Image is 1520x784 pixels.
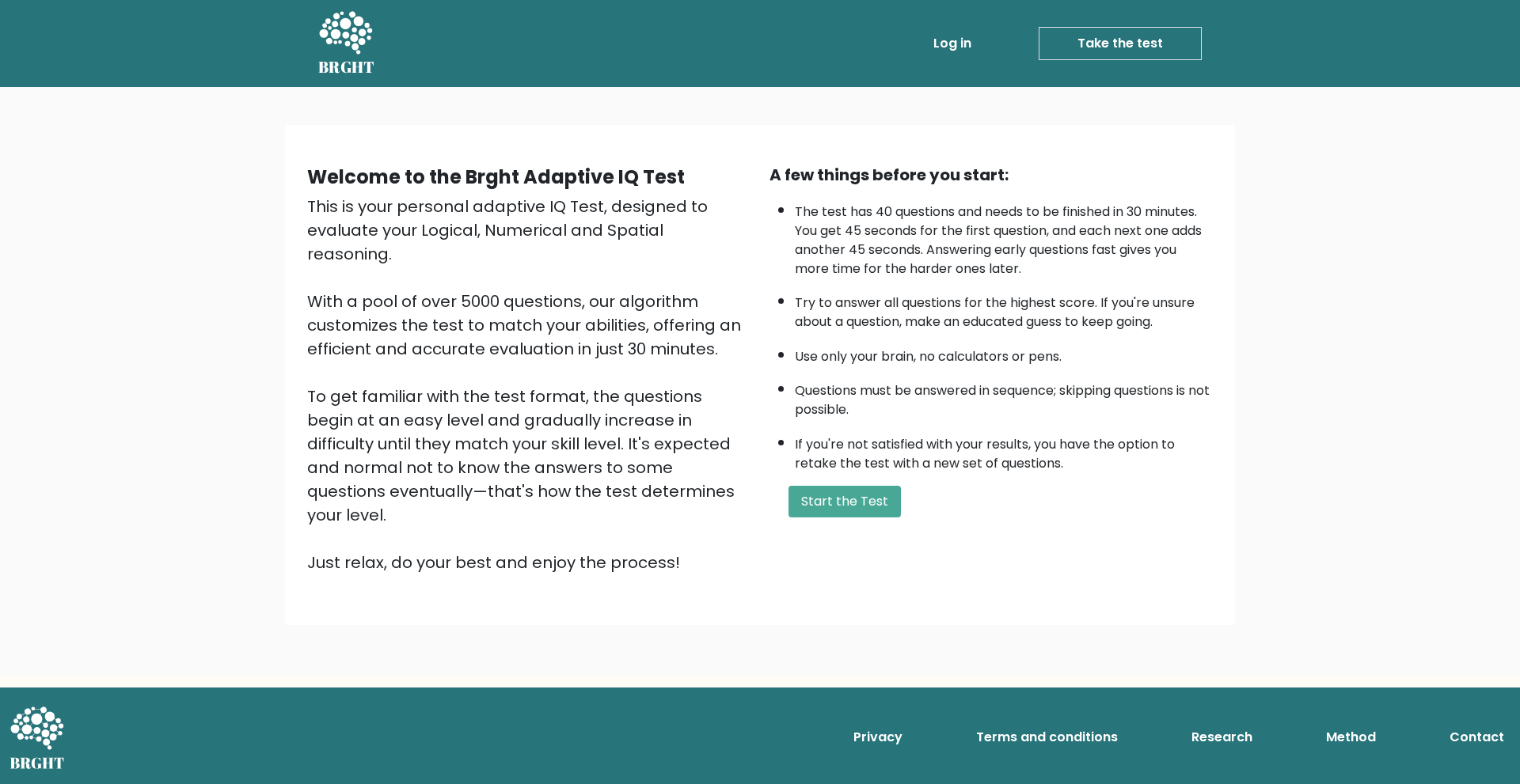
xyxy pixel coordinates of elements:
[927,28,978,59] a: Log in
[307,195,750,574] div: This is your personal adaptive IQ Test, designed to evaluate your Logical, Numerical and Spatial ...
[788,486,901,517] button: Start the Test
[1320,722,1382,753] a: Method
[1039,27,1202,60] a: Take the test
[795,286,1213,331] li: Try to answer all questions for the highest score. If you're unsure about a question, make an edu...
[318,58,375,77] h5: BRGHT
[318,6,375,81] a: BRGHT
[795,339,1213,366] li: Use only your brain, no calculators or pens.
[769,163,1213,187] div: A few things before you start:
[795,427,1213,473] li: If you're not satisfied with your results, you have the option to retake the test with a new set ...
[795,373,1213,419] li: Questions must be answered in sequence; skipping questions is not possible.
[1185,722,1259,753] a: Research
[307,164,685,190] b: Welcome to the Brght Adaptive IQ Test
[847,722,909,753] a: Privacy
[795,195,1213,278] li: The test has 40 questions and needs to be finished in 30 minutes. You get 45 seconds for the firs...
[970,722,1124,753] a: Terms and conditions
[1443,722,1510,753] a: Contact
